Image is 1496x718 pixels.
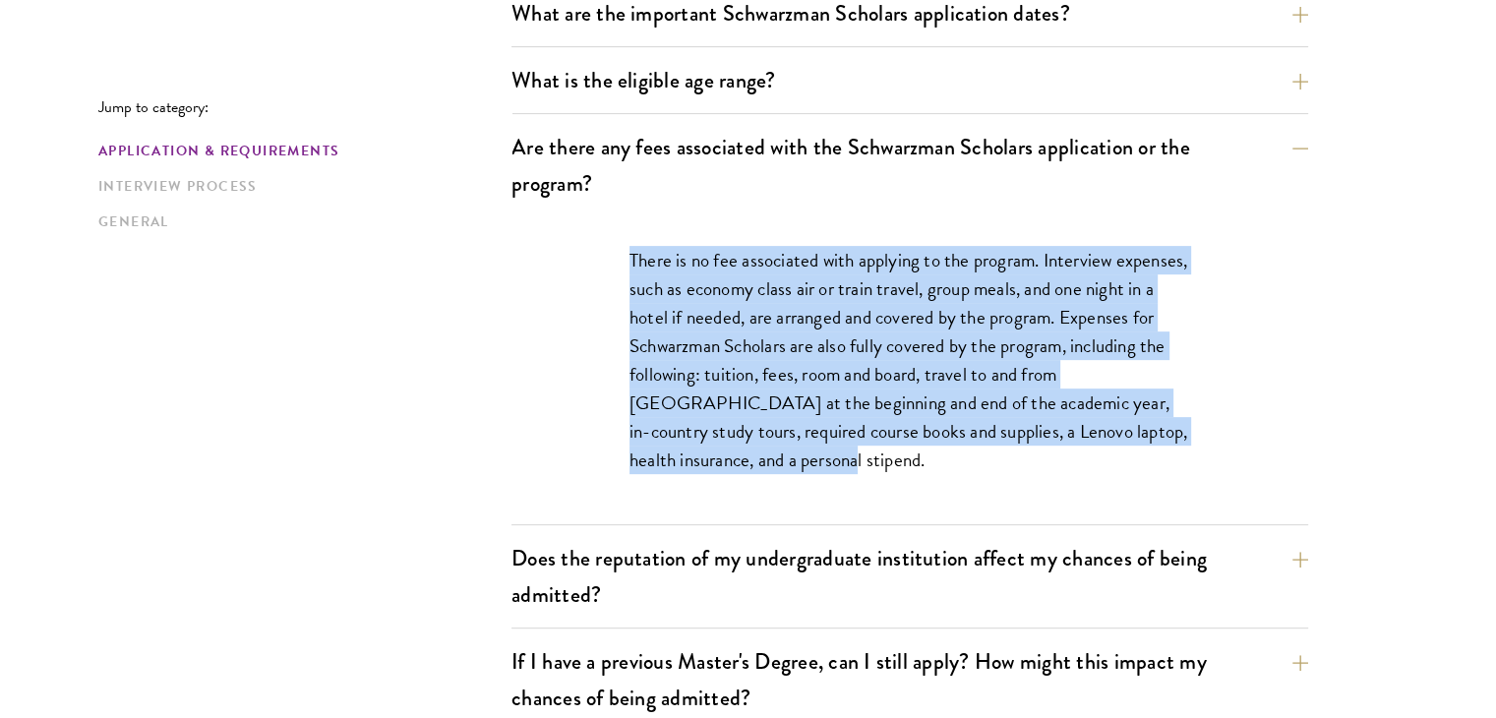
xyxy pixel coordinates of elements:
a: General [98,211,500,232]
p: Jump to category: [98,98,511,116]
button: Are there any fees associated with the Schwarzman Scholars application or the program? [511,125,1308,206]
a: Application & Requirements [98,141,500,161]
button: What is the eligible age range? [511,58,1308,102]
a: Interview Process [98,176,500,197]
button: Does the reputation of my undergraduate institution affect my chances of being admitted? [511,536,1308,617]
p: There is no fee associated with applying to the program. Interview expenses, such as economy clas... [629,246,1190,475]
